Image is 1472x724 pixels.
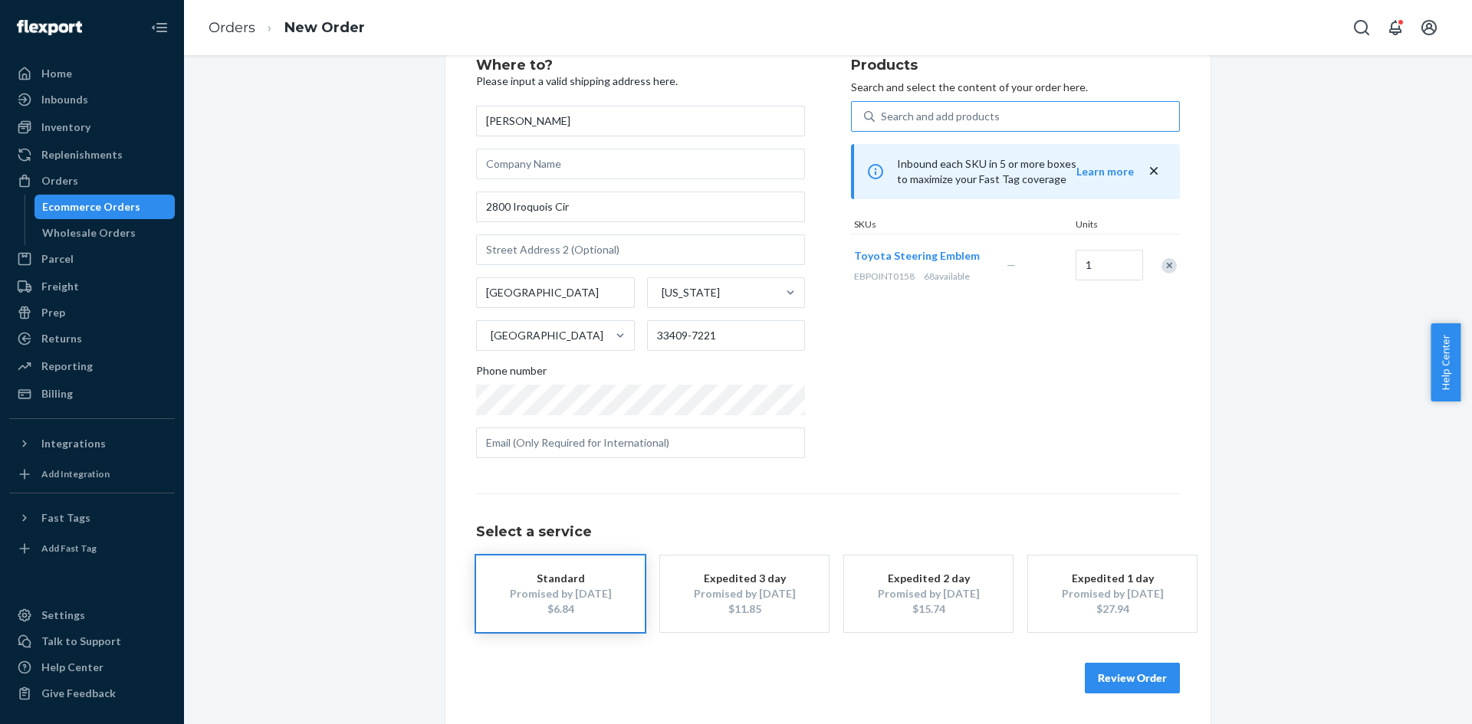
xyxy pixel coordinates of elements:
[647,320,806,351] input: ZIP Code
[489,328,491,343] input: [GEOGRAPHIC_DATA]
[1161,258,1177,274] div: Remove Item
[851,80,1180,95] p: Search and select the content of your order here.
[34,221,176,245] a: Wholesale Orders
[196,5,377,51] ol: breadcrumbs
[9,87,175,112] a: Inbounds
[41,510,90,526] div: Fast Tags
[881,109,1000,124] div: Search and add products
[209,19,255,36] a: Orders
[41,92,88,107] div: Inbounds
[9,143,175,167] a: Replenishments
[9,431,175,456] button: Integrations
[9,506,175,530] button: Fast Tags
[476,428,805,458] input: Email (Only Required for International)
[476,58,805,74] h2: Where to?
[9,326,175,351] a: Returns
[851,144,1180,199] div: Inbound each SKU in 5 or more boxes to maximize your Fast Tag coverage
[9,274,175,299] a: Freight
[499,601,622,617] div: $6.84
[42,199,140,215] div: Ecommerce Orders
[41,147,123,162] div: Replenishments
[9,536,175,561] a: Add Fast Tag
[867,571,990,586] div: Expedited 2 day
[683,571,806,586] div: Expedited 3 day
[1028,555,1197,632] button: Expedited 1 dayPromised by [DATE]$27.94
[476,106,805,136] input: First & Last Name
[9,655,175,680] a: Help Center
[1085,663,1180,693] button: Review Order
[924,270,970,282] span: 68 available
[844,555,1013,632] button: Expedited 2 dayPromised by [DATE]$15.74
[851,218,1073,234] div: SKUs
[1076,164,1134,179] button: Learn more
[9,462,175,486] a: Add Integration
[476,234,805,265] input: Street Address 2 (Optional)
[144,12,175,43] button: Close Navigation
[683,601,806,617] div: $11.85
[41,436,106,451] div: Integrations
[476,277,635,308] input: City
[9,169,175,193] a: Orders
[1076,250,1143,280] input: Quantity
[1414,12,1444,43] button: Open account menu
[9,61,175,86] a: Home
[41,251,74,267] div: Parcel
[41,331,82,346] div: Returns
[41,542,97,555] div: Add Fast Tag
[476,74,805,89] p: Please input a valid shipping address here.
[41,634,121,649] div: Talk to Support
[9,354,175,378] a: Reporting
[9,603,175,627] a: Settings
[9,115,175,139] a: Inventory
[660,555,829,632] button: Expedited 3 dayPromised by [DATE]$11.85
[867,586,990,601] div: Promised by [DATE]
[1073,218,1142,234] div: Units
[9,629,175,654] a: Talk to Support
[41,608,85,623] div: Settings
[1051,601,1174,617] div: $27.94
[476,555,645,632] button: StandardPromised by [DATE]$6.84
[854,249,980,262] span: Toyota Steering Emblem
[42,225,136,241] div: Wholesale Orders
[1051,586,1174,601] div: Promised by [DATE]
[41,660,103,675] div: Help Center
[476,192,805,222] input: Street Address
[1007,258,1016,271] span: —
[476,363,547,385] span: Phone number
[41,66,72,81] div: Home
[660,285,662,300] input: [US_STATE]
[662,285,720,300] div: [US_STATE]
[17,20,82,35] img: Flexport logo
[41,279,79,294] div: Freight
[854,270,915,282] span: EBPOINT0158
[41,305,65,320] div: Prep
[9,382,175,406] a: Billing
[41,173,78,188] div: Orders
[851,58,1180,74] h2: Products
[1431,323,1460,401] button: Help Center
[34,195,176,219] a: Ecommerce Orders
[476,525,1180,540] h1: Select a service
[1051,571,1174,586] div: Expedited 1 day
[41,467,110,480] div: Add Integration
[491,328,603,343] div: [GEOGRAPHIC_DATA]
[9,300,175,325] a: Prep
[284,19,365,36] a: New Order
[683,586,806,601] div: Promised by [DATE]
[854,248,980,264] button: Toyota Steering Emblem
[41,120,90,135] div: Inventory
[499,571,622,586] div: Standard
[9,247,175,271] a: Parcel
[41,386,73,401] div: Billing
[476,149,805,179] input: Company Name
[499,586,622,601] div: Promised by [DATE]
[41,686,116,701] div: Give Feedback
[1146,163,1161,179] button: close
[1346,12,1377,43] button: Open Search Box
[41,359,93,374] div: Reporting
[1380,12,1411,43] button: Open notifications
[867,601,990,617] div: $15.74
[9,681,175,706] button: Give Feedback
